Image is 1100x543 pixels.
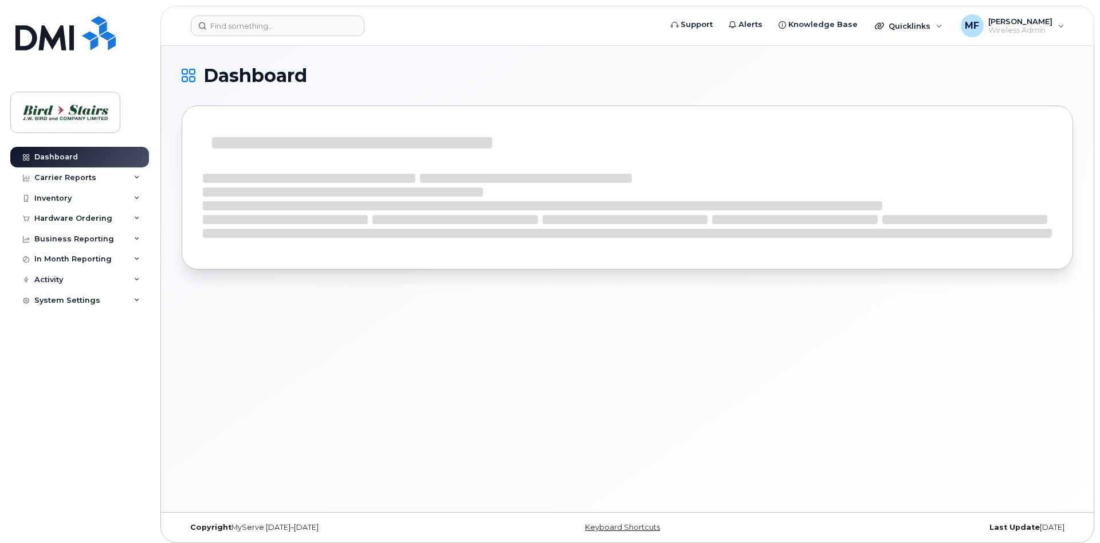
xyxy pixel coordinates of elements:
div: [DATE] [776,523,1073,532]
div: MyServe [DATE]–[DATE] [182,523,479,532]
strong: Last Update [989,523,1040,532]
span: Dashboard [203,67,307,84]
strong: Copyright [190,523,231,532]
a: Keyboard Shortcuts [585,523,660,532]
